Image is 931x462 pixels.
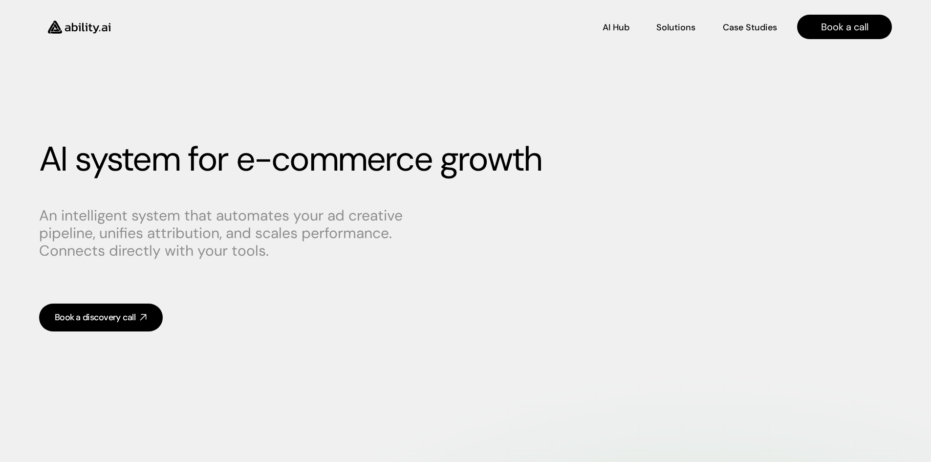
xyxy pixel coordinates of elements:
div: Book a discovery call [55,311,135,324]
p: Solutions [656,22,695,34]
a: Solutions [656,19,695,36]
p: AI Hub [603,22,629,34]
a: Book a call [797,15,892,39]
p: An intelligent system that automates your ad creative pipeline, unifies attribution, and scales p... [39,207,411,260]
p: Case Studies [723,22,777,34]
a: Book a discovery call [39,304,163,331]
nav: Main navigation [124,15,892,39]
a: Case Studies [722,19,778,36]
a: AI Hub [603,19,629,36]
h1: AI system for e-commerce growth [39,139,892,180]
h3: Ready-to-use in Slack [65,92,133,102]
p: Book a call [821,20,868,34]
